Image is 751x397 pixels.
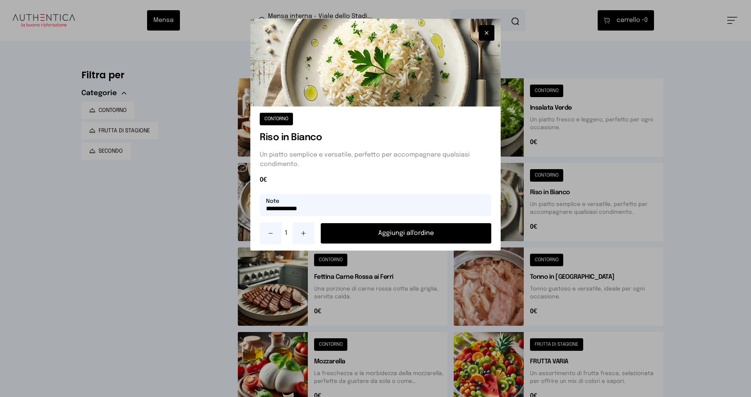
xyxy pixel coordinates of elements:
button: Aggiungi all'ordine [321,223,491,244]
p: Un piatto semplice e versatile, perfetto per accompagnare qualsiasi condimento. [260,150,491,169]
span: 0€ [260,175,491,185]
span: 1 [285,229,289,238]
h1: Riso in Bianco [260,132,491,144]
img: Riso in Bianco [250,19,501,106]
button: CONTORNO [260,113,293,125]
